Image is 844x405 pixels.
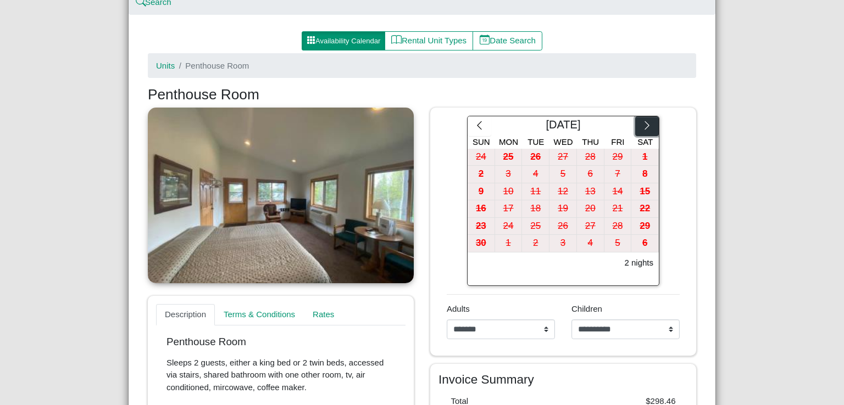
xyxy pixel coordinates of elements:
[491,116,635,136] div: [DATE]
[522,183,549,201] button: 11
[495,183,522,200] div: 10
[604,218,631,235] div: 28
[577,235,604,252] button: 4
[604,149,632,166] button: 29
[468,183,495,201] button: 9
[635,116,659,136] button: chevron right
[468,149,495,166] div: 24
[549,218,576,235] div: 26
[495,166,523,183] button: 3
[631,200,659,218] button: 22
[549,200,577,218] button: 19
[604,200,632,218] button: 21
[468,149,495,166] button: 24
[468,218,495,235] button: 23
[522,218,549,235] button: 25
[604,200,631,217] div: 21
[624,258,653,268] h6: 2 nights
[631,149,659,166] button: 1
[577,235,604,252] div: 4
[447,304,470,313] span: Adults
[304,304,343,326] a: Rates
[148,86,696,104] h3: Penthouse Room
[631,235,659,252] button: 6
[631,183,659,201] button: 15
[495,235,522,252] div: 1
[522,200,549,217] div: 18
[495,235,523,252] button: 1
[522,235,549,252] div: 2
[185,61,249,70] span: Penthouse Room
[473,31,542,51] button: calendar dateDate Search
[577,183,604,201] button: 13
[549,149,576,166] div: 27
[468,200,495,218] button: 16
[604,235,631,252] div: 5
[156,304,215,326] a: Description
[577,166,604,183] button: 6
[582,137,599,147] span: Thu
[577,183,604,200] div: 13
[468,116,491,136] button: chevron left
[527,137,544,147] span: Tue
[549,235,576,252] div: 3
[522,149,549,166] button: 26
[391,35,402,45] svg: book
[468,218,495,235] div: 23
[604,149,631,166] div: 29
[549,218,577,235] button: 26
[577,149,604,166] button: 28
[604,166,632,183] button: 7
[468,183,495,200] div: 9
[549,149,577,166] button: 27
[604,183,632,201] button: 14
[631,218,658,235] div: 29
[549,235,577,252] button: 3
[480,35,490,45] svg: calendar date
[577,200,604,218] button: 20
[307,36,315,44] svg: grid3x3 gap fill
[385,31,473,51] button: bookRental Unit Types
[631,218,659,235] button: 29
[604,235,632,252] button: 5
[495,218,522,235] div: 24
[577,218,604,235] button: 27
[495,200,523,218] button: 17
[604,183,631,200] div: 14
[474,120,485,131] svg: chevron left
[631,235,658,252] div: 6
[549,166,576,183] div: 5
[631,166,659,183] button: 8
[631,200,658,217] div: 22
[631,166,658,183] div: 8
[468,235,495,252] button: 30
[166,336,395,348] p: Penthouse Room
[549,183,576,200] div: 12
[631,183,658,200] div: 15
[215,304,304,326] a: Terms & Conditions
[468,166,495,183] button: 2
[166,357,395,394] p: Sleeps 2 guests, either a king bed or 2 twin beds, accessed via stairs, shared bathroom with one ...
[604,166,631,183] div: 7
[495,149,523,166] button: 25
[611,137,624,147] span: Fri
[495,183,523,201] button: 10
[522,218,549,235] div: 25
[468,235,495,252] div: 30
[637,137,653,147] span: Sat
[577,218,604,235] div: 27
[642,120,652,131] svg: chevron right
[549,166,577,183] button: 5
[549,200,576,217] div: 19
[604,218,632,235] button: 28
[522,183,549,200] div: 11
[473,137,490,147] span: Sun
[522,235,549,252] button: 2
